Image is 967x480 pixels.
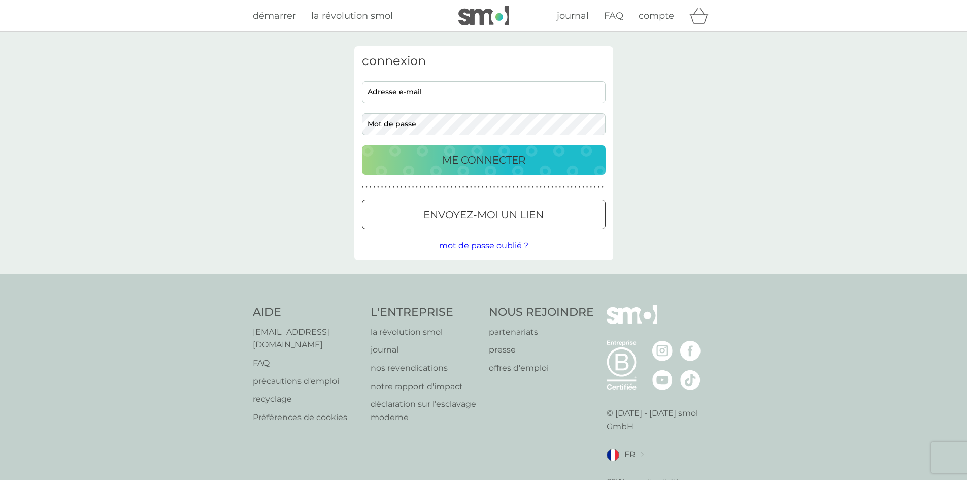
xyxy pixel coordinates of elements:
[536,185,538,190] p: ●
[458,185,460,190] p: ●
[253,357,361,370] a: FAQ
[311,10,393,21] span: la révolution smol
[371,380,479,393] p: notre rapport d'impact
[451,185,453,190] p: ●
[253,411,361,424] a: Préférences de cookies
[393,185,395,190] p: ●
[528,185,530,190] p: ●
[602,185,604,190] p: ●
[551,185,553,190] p: ●
[579,185,581,190] p: ●
[362,145,606,175] button: ME CONNECTER
[389,185,391,190] p: ●
[489,326,594,339] a: partenariats
[680,341,701,361] img: visitez la page Facebook de smol
[639,9,674,23] a: compte
[582,185,584,190] p: ●
[431,185,434,190] p: ●
[371,398,479,424] a: déclaration sur l’esclavage moderne
[404,185,406,190] p: ●
[427,185,429,190] p: ●
[540,185,542,190] p: ●
[458,6,509,25] img: smol
[447,185,449,190] p: ●
[373,185,375,190] p: ●
[466,185,468,190] p: ●
[493,185,495,190] p: ●
[571,185,573,190] p: ●
[412,185,414,190] p: ●
[604,10,623,21] span: FAQ
[641,452,644,458] img: changer de pays
[501,185,503,190] p: ●
[555,185,557,190] p: ●
[439,241,528,250] span: mot de passe oublié ?
[253,326,361,351] a: [EMAIL_ADDRESS][DOMAIN_NAME]
[370,185,372,190] p: ●
[489,362,594,375] a: offres d'emploi
[371,305,479,321] h4: L'ENTREPRISE
[563,185,565,190] p: ●
[524,185,526,190] p: ●
[401,185,403,190] p: ●
[607,449,619,461] img: FR drapeau
[607,305,657,339] img: smol
[377,185,379,190] p: ●
[486,185,488,190] p: ●
[586,185,588,190] p: ●
[462,185,464,190] p: ●
[590,185,592,190] p: ●
[362,185,364,190] p: ●
[489,185,491,190] p: ●
[362,54,606,69] h3: connexion
[371,362,479,375] a: nos revendications
[420,185,422,190] p: ●
[489,343,594,357] a: presse
[607,407,715,433] p: © [DATE] - [DATE] smol GmbH
[575,185,577,190] p: ●
[544,185,546,190] p: ●
[557,9,589,23] a: journal
[652,341,673,361] img: visitez la page Instagram de smol
[509,185,511,190] p: ●
[362,200,606,229] button: envoyez-moi un lien
[439,239,528,252] button: mot de passe oublié ?
[689,6,715,26] div: panier
[598,185,600,190] p: ●
[505,185,507,190] p: ●
[442,152,525,168] p: ME CONNECTER
[513,185,515,190] p: ●
[423,207,544,223] p: envoyez-moi un lien
[371,326,479,339] a: la révolution smol
[594,185,596,190] p: ●
[365,185,368,190] p: ●
[532,185,534,190] p: ●
[652,370,673,390] img: visitez la page Youtube de smol
[385,185,387,190] p: ●
[416,185,418,190] p: ●
[470,185,472,190] p: ●
[253,393,361,406] a: recyclage
[639,10,674,21] span: compte
[253,375,361,388] a: précautions d'emploi
[557,10,589,21] span: journal
[435,185,437,190] p: ●
[567,185,569,190] p: ●
[474,185,476,190] p: ●
[396,185,398,190] p: ●
[253,10,296,21] span: démarrer
[439,185,441,190] p: ●
[478,185,480,190] p: ●
[455,185,457,190] p: ●
[482,185,484,190] p: ●
[559,185,561,190] p: ●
